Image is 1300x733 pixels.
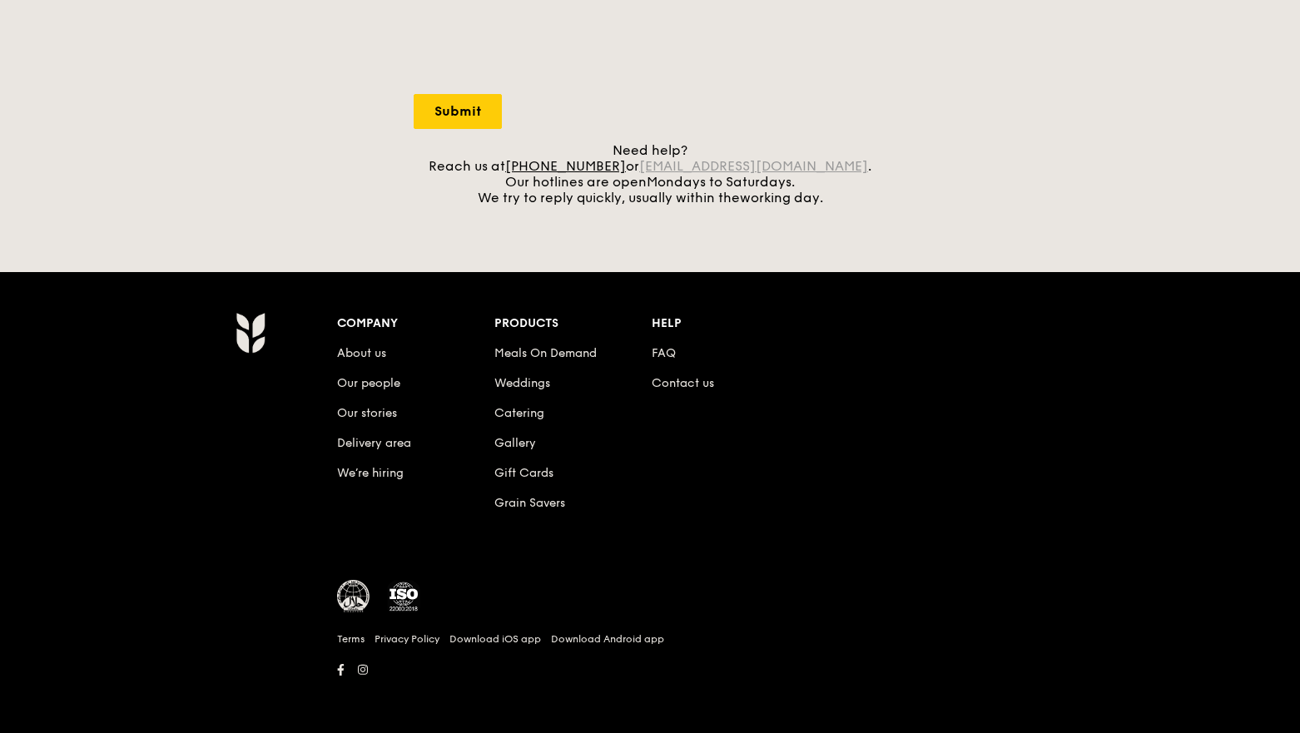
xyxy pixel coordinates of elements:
[494,376,550,390] a: Weddings
[337,466,404,480] a: We’re hiring
[414,142,886,206] div: Need help? Reach us at or . Our hotlines are open We try to reply quickly, usually within the
[337,436,411,450] a: Delivery area
[494,406,544,420] a: Catering
[387,580,420,613] img: ISO Certified
[652,376,714,390] a: Contact us
[337,376,400,390] a: Our people
[494,466,553,480] a: Gift Cards
[337,632,365,646] a: Terms
[337,346,386,360] a: About us
[647,174,795,190] span: Mondays to Saturdays.
[236,312,265,354] img: Grain
[551,632,664,646] a: Download Android app
[639,158,868,174] a: [EMAIL_ADDRESS][DOMAIN_NAME]
[494,436,536,450] a: Gallery
[337,406,397,420] a: Our stories
[337,580,370,613] img: MUIS Halal Certified
[740,190,823,206] span: working day.
[337,312,494,335] div: Company
[414,16,667,81] iframe: reCAPTCHA
[652,312,809,335] div: Help
[505,158,626,174] a: [PHONE_NUMBER]
[414,94,502,129] input: Submit
[652,346,676,360] a: FAQ
[494,346,597,360] a: Meals On Demand
[494,312,652,335] div: Products
[494,496,565,510] a: Grain Savers
[375,632,439,646] a: Privacy Policy
[171,681,1129,695] h6: Revision
[449,632,541,646] a: Download iOS app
